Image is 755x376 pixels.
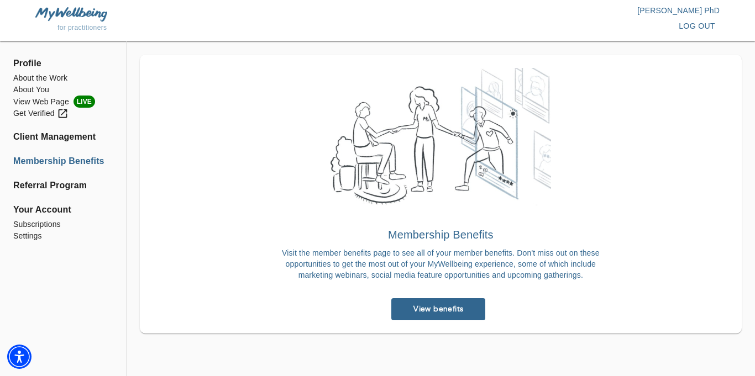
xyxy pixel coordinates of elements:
[396,304,481,314] span: View benefits
[74,96,95,108] span: LIVE
[330,68,551,205] img: Welcome
[391,298,485,320] a: View benefits
[276,247,605,280] p: Visit the member benefits page to see all of your member benefits. Don't miss out on these opport...
[679,19,715,33] span: log out
[13,108,113,119] a: Get Verified
[674,16,720,36] button: log out
[13,57,113,70] span: Profile
[13,203,113,216] span: Your Account
[13,108,69,119] div: Get Verified
[57,24,107,31] span: for practitioners
[13,96,113,108] li: View Web Page
[13,72,113,84] a: About the Work
[13,179,113,192] a: Referral Program
[13,219,113,230] a: Subscriptions
[377,5,720,16] p: [PERSON_NAME] PhD
[13,130,113,144] a: Client Management
[35,7,107,21] img: MyWellbeing
[7,345,32,369] div: Accessibility Menu
[13,230,113,242] a: Settings
[13,155,113,168] a: Membership Benefits
[13,96,113,108] a: View Web PageLIVE
[13,84,113,96] a: About You
[276,226,605,243] h6: Membership Benefits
